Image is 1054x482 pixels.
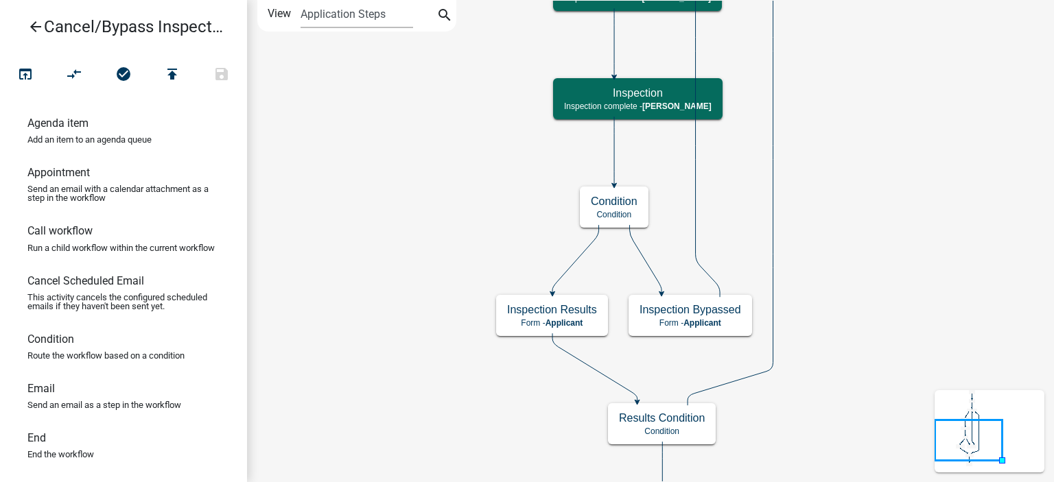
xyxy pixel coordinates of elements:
[642,101,712,111] span: [PERSON_NAME]
[619,411,705,424] h5: Results Condition
[27,184,220,202] p: Send an email with a calendar attachment as a step in the workflow
[434,5,456,27] button: search
[1,60,246,93] div: Workflow actions
[27,400,181,409] p: Send an email as a step in the workflow
[507,318,597,328] p: Form -
[683,318,721,328] span: Applicant
[27,293,220,311] p: This activity cancels the configured scheduled emails if they haven't been sent yet.
[1,60,50,90] button: Test Workflow
[640,318,741,328] p: Form -
[436,7,453,26] i: search
[27,117,89,130] h6: Agenda item
[640,303,741,316] h5: Inspection Bypassed
[546,318,583,328] span: Applicant
[11,11,225,43] a: Cancel/Bypass Inspection
[27,224,93,237] h6: Call workflow
[591,210,637,219] p: Condition
[67,66,83,85] i: compare_arrows
[27,382,55,395] h6: Email
[564,101,712,111] p: Inspection complete -
[164,66,180,85] i: publish
[213,66,230,85] i: save
[49,60,99,90] button: Auto Layout
[27,166,90,179] h6: Appointment
[27,274,144,287] h6: Cancel Scheduled Email
[27,431,46,444] h6: End
[591,195,637,208] h5: Condition
[27,450,94,459] p: End the workflow
[148,60,197,90] button: Publish
[17,66,34,85] i: open_in_browser
[27,135,152,144] p: Add an item to an agenda queue
[27,333,74,346] h6: Condition
[27,19,44,38] i: arrow_back
[99,60,148,90] button: No problems
[115,66,132,85] i: check_circle
[27,351,185,360] p: Route the workflow based on a condition
[27,243,215,252] p: Run a child workflow within the current workflow
[564,86,712,99] h5: Inspection
[619,426,705,436] p: Condition
[197,60,246,90] button: Save
[507,303,597,316] h5: Inspection Results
